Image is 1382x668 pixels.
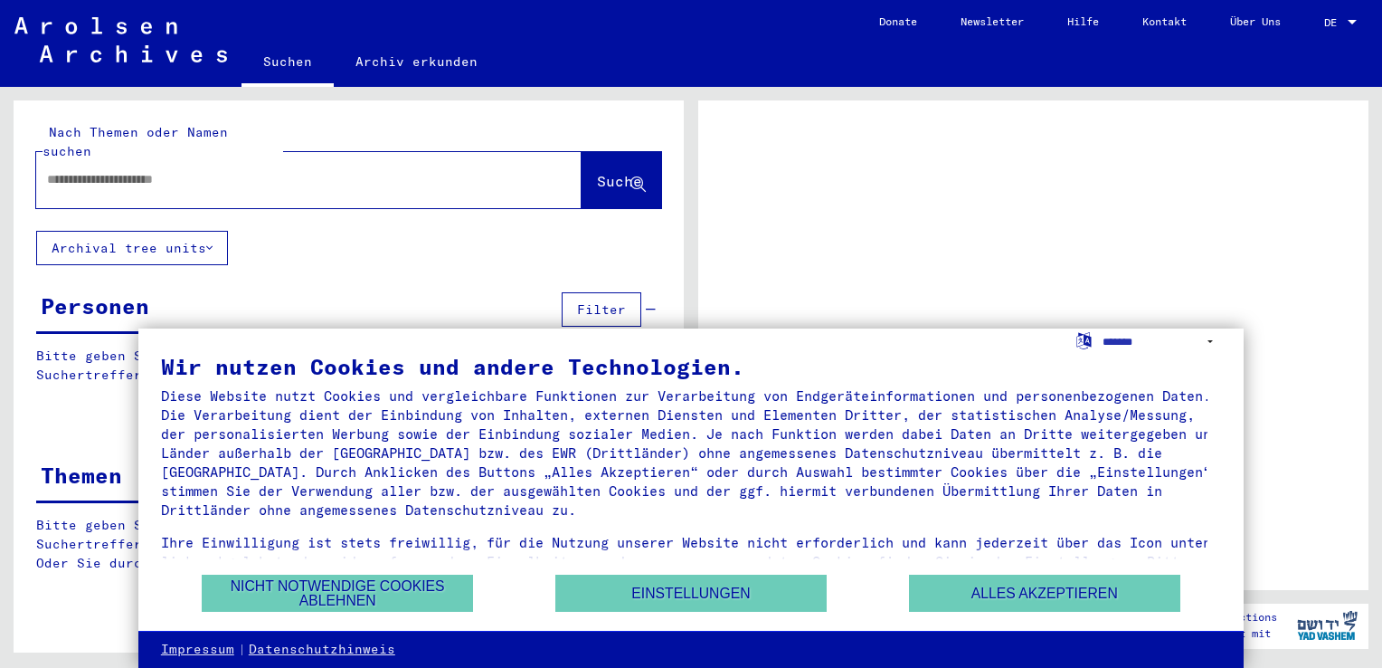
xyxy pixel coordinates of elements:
[202,575,473,612] button: Nicht notwendige Cookies ablehnen
[14,17,227,62] img: Arolsen_neg.svg
[36,231,228,265] button: Archival tree units
[249,641,395,659] a: Datenschutzhinweis
[577,301,626,318] span: Filter
[36,347,660,385] p: Bitte geben Sie einen Suchbegriff ein oder nutzen Sie die Filter, um Suchertreffer zu erhalten.
[597,172,642,190] span: Suche
[555,575,827,612] button: Einstellungen
[1324,16,1344,29] span: DE
[909,575,1180,612] button: Alles akzeptieren
[1074,331,1093,348] label: Sprache auswählen
[161,386,1221,520] div: Diese Website nutzt Cookies und vergleichbare Funktionen zur Verarbeitung von Endgeräteinformatio...
[161,533,1221,590] div: Ihre Einwilligung ist stets freiwillig, für die Nutzung unserer Website nicht erforderlich und ka...
[334,40,499,83] a: Archiv erkunden
[43,124,228,159] mat-label: Nach Themen oder Namen suchen
[582,152,661,208] button: Suche
[1103,329,1221,355] select: Sprache auswählen
[1293,603,1361,648] img: yv_logo.png
[161,641,234,659] a: Impressum
[41,290,149,322] div: Personen
[562,292,641,327] button: Filter
[161,356,1221,377] div: Wir nutzen Cookies und andere Technologien.
[41,459,122,491] div: Themen
[241,40,334,87] a: Suchen
[36,516,661,573] p: Bitte geben Sie einen Suchbegriff ein oder nutzen Sie die Filter, um Suchertreffer zu erhalten. O...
